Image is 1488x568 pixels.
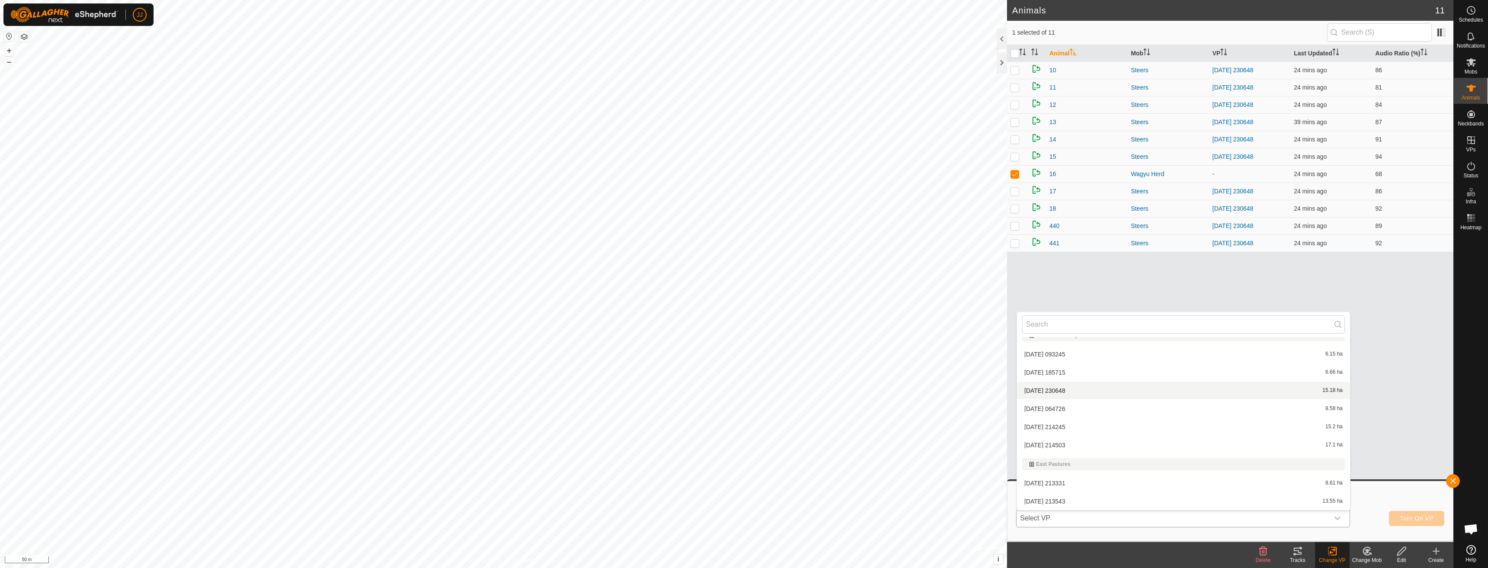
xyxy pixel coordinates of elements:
[1031,219,1042,230] img: returning on
[1466,557,1476,562] span: Help
[1294,205,1327,212] span: 9 Sept 2025, 10:23 am
[1024,498,1065,504] span: [DATE] 213543
[1458,516,1484,542] a: Open chat
[1294,136,1327,143] span: 9 Sept 2025, 10:23 am
[1012,5,1435,16] h2: Animals
[1212,240,1254,247] a: [DATE] 230648
[1131,204,1205,213] div: Steers
[1031,167,1042,178] img: returning on
[1127,45,1209,62] th: Mob
[1031,64,1042,74] img: returning on
[1290,45,1372,62] th: Last Updated
[1294,170,1327,177] span: 9 Sept 2025, 10:22 am
[1212,222,1254,229] a: [DATE] 230648
[1049,83,1056,92] span: 11
[1017,382,1350,399] li: 2025-03-25 230648
[994,555,1003,564] button: i
[1332,50,1339,57] p-sorticon: Activate to sort
[1131,187,1205,196] div: Steers
[1031,116,1042,126] img: returning on
[1376,170,1382,177] span: 68
[19,32,29,42] button: Map Layers
[1031,202,1042,212] img: returning on
[1131,221,1205,231] div: Steers
[1017,400,1350,417] li: 2025-05-25 064726
[1435,4,1445,17] span: 11
[1458,121,1484,126] span: Neckbands
[1131,239,1205,248] div: Steers
[997,555,999,563] span: i
[1329,510,1346,527] div: dropdown trigger
[1372,45,1453,62] th: Audio Ratio (%)
[1294,153,1327,160] span: 9 Sept 2025, 10:23 am
[1212,101,1254,108] a: [DATE] 230648
[1049,170,1056,179] span: 16
[1049,204,1056,213] span: 18
[1031,50,1038,57] p-sorticon: Activate to sort
[1049,221,1059,231] span: 440
[1131,100,1205,109] div: Steers
[1212,205,1254,212] a: [DATE] 230648
[1131,66,1205,75] div: Steers
[1256,557,1271,563] span: Delete
[1017,418,1350,436] li: 2025-06-06 214245
[1376,136,1382,143] span: 91
[1131,83,1205,92] div: Steers
[1049,100,1056,109] span: 12
[1031,185,1042,195] img: returning on
[1031,81,1042,91] img: returning on
[1212,136,1254,143] a: [DATE] 230648
[1315,556,1350,564] div: Change VP
[1024,351,1065,357] span: [DATE] 093245
[1457,43,1485,48] span: Notifications
[1400,515,1433,522] span: Turn On VP
[1460,225,1482,230] span: Heatmap
[1031,237,1042,247] img: returning on
[1327,23,1432,42] input: Search (S)
[1212,170,1215,177] app-display-virtual-paddock-transition: -
[1017,364,1350,381] li: 2025-01-03 185715
[1131,135,1205,144] div: Steers
[1131,118,1205,127] div: Steers
[1022,315,1345,334] input: Search
[1322,388,1343,394] span: 15.18 ha
[1017,346,1350,363] li: 2024-12-24 093245
[1294,84,1327,91] span: 9 Sept 2025, 10:23 am
[1325,480,1343,486] span: 8.61 ha
[4,57,14,67] button: –
[1325,442,1343,448] span: 17.1 ha
[1049,239,1059,248] span: 441
[1280,556,1315,564] div: Tracks
[1024,480,1065,486] span: [DATE] 213331
[1294,67,1327,74] span: 9 Sept 2025, 10:23 am
[1325,424,1343,430] span: 15.2 ha
[1376,240,1382,247] span: 92
[1024,369,1065,375] span: [DATE] 185715
[1017,493,1350,510] li: 2025-06-06 213543
[1049,118,1056,127] span: 13
[512,557,538,565] a: Contact Us
[1212,84,1254,91] a: [DATE] 230648
[1376,101,1382,108] span: 84
[1389,511,1444,526] button: Turn On VP
[1212,119,1254,125] a: [DATE] 230648
[1325,406,1343,412] span: 8.58 ha
[1384,556,1419,564] div: Edit
[1325,369,1343,375] span: 6.66 ha
[1325,351,1343,357] span: 6.15 ha
[1294,240,1327,247] span: 9 Sept 2025, 10:23 am
[1294,188,1327,195] span: 9 Sept 2025, 10:22 am
[1017,475,1350,492] li: 2025-06-06 213331
[1462,95,1480,100] span: Animals
[1212,153,1254,160] a: [DATE] 230648
[1376,222,1382,229] span: 89
[1466,147,1475,152] span: VPs
[1376,84,1382,91] span: 81
[1419,556,1453,564] div: Create
[1031,150,1042,160] img: returning on
[1350,556,1384,564] div: Change Mob
[1049,66,1056,75] span: 10
[10,7,119,22] img: Gallagher Logo
[1017,436,1350,454] li: 2025-06-06 214503
[1463,173,1478,178] span: Status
